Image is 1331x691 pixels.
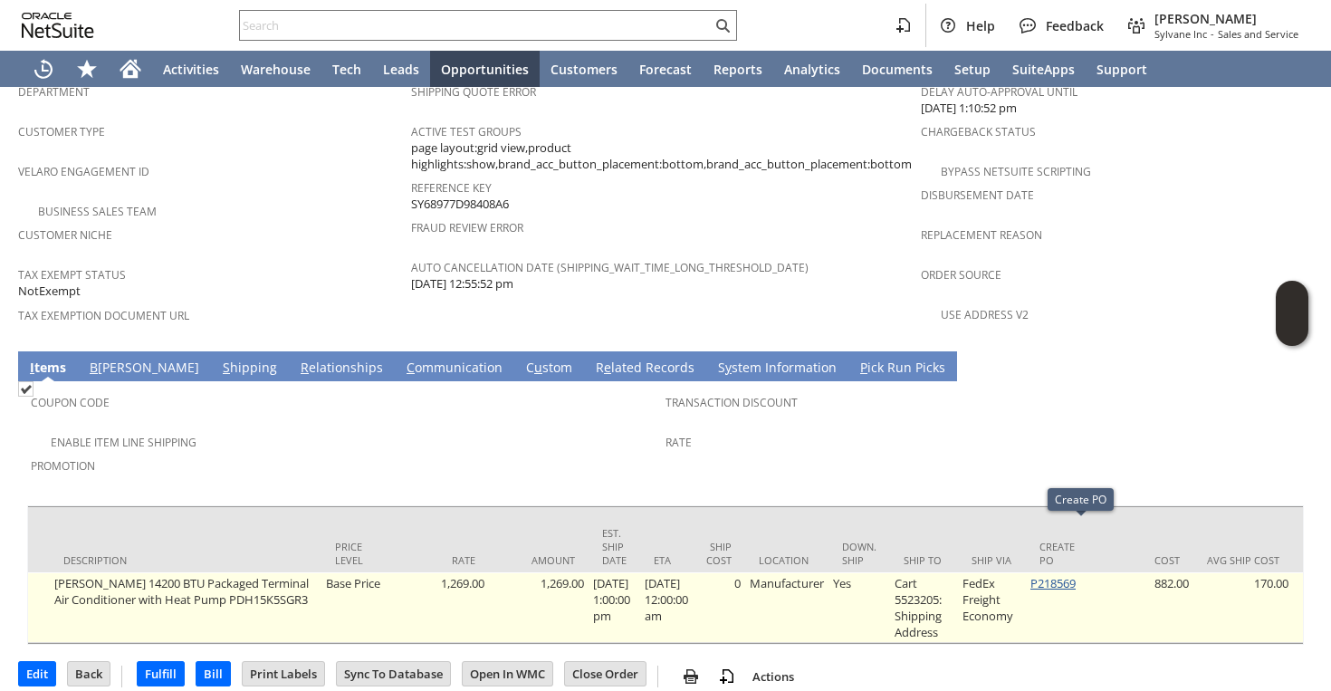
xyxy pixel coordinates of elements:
[18,164,149,179] a: Velaro Engagement ID
[18,227,112,243] a: Customer Niche
[196,662,230,686] input: Bill
[716,666,738,687] img: add-record.svg
[759,553,815,567] div: Location
[430,51,540,87] a: Opportunities
[966,17,995,34] span: Help
[1276,281,1308,346] iframe: Click here to launch Oracle Guided Learning Help Panel
[218,359,282,379] a: Shipping
[941,164,1091,179] a: Bypass NetSuite Scripting
[411,84,536,100] a: Shipping Quote Error
[773,51,851,87] a: Analytics
[842,540,876,567] div: Down. Ship
[31,458,95,474] a: Promotion
[628,51,703,87] a: Forecast
[19,662,55,686] input: Edit
[703,51,773,87] a: Reports
[745,572,828,643] td: Manufacturer
[639,61,692,78] span: Forecast
[713,61,762,78] span: Reports
[372,51,430,87] a: Leads
[665,435,692,450] a: Rate
[18,381,34,397] img: Checked
[1211,27,1214,41] span: -
[138,662,184,686] input: Fulfill
[463,662,552,686] input: Open In WMC
[921,267,1001,283] a: Order Source
[337,662,450,686] input: Sync To Database
[402,359,507,379] a: Communication
[712,14,733,36] svg: Search
[332,61,361,78] span: Tech
[1107,553,1180,567] div: Cost
[18,267,126,283] a: Tax Exempt Status
[25,359,71,379] a: Items
[1039,540,1080,567] div: Create PO
[828,572,890,643] td: Yes
[411,180,492,196] a: Reference Key
[335,540,376,567] div: Price Level
[223,359,230,376] span: S
[38,204,157,219] a: Business Sales Team
[921,84,1077,100] a: Delay Auto-Approval Until
[540,51,628,87] a: Customers
[551,61,618,78] span: Customers
[784,61,840,78] span: Analytics
[534,359,542,376] span: u
[862,61,933,78] span: Documents
[565,662,646,686] input: Close Order
[33,58,54,80] svg: Recent Records
[1193,572,1293,643] td: 170.00
[18,308,189,323] a: Tax Exemption Document URL
[1086,51,1158,87] a: Support
[109,51,152,87] a: Home
[63,553,308,567] div: Description
[90,359,98,376] span: B
[441,61,529,78] span: Opportunities
[31,395,110,410] a: Coupon Code
[904,553,944,567] div: Ship To
[943,51,1001,87] a: Setup
[972,553,1012,567] div: Ship Via
[389,572,489,643] td: 1,269.00
[120,58,141,80] svg: Home
[243,662,324,686] input: Print Labels
[745,668,801,685] a: Actions
[522,359,577,379] a: Custom
[411,196,509,213] span: SY68977D98408A6
[296,359,388,379] a: Relationships
[1055,492,1106,507] div: Create PO
[50,572,321,643] td: [PERSON_NAME] 14200 BTU Packaged Terminal Air Conditioner with Heat Pump PDH15K5SGR3
[76,58,98,80] svg: Shortcuts
[680,666,702,687] img: print.svg
[230,51,321,87] a: Warehouse
[921,187,1034,203] a: Disbursement Date
[22,51,65,87] a: Recent Records
[860,359,867,376] span: P
[65,51,109,87] div: Shortcuts
[18,124,105,139] a: Customer Type
[51,435,196,450] a: Enable Item Line Shipping
[407,359,415,376] span: C
[1154,10,1298,27] span: [PERSON_NAME]
[921,124,1036,139] a: Chargeback Status
[725,359,732,376] span: y
[941,307,1029,322] a: Use Address V2
[1046,17,1104,34] span: Feedback
[921,227,1042,243] a: Replacement reason
[240,14,712,36] input: Search
[640,572,693,643] td: [DATE] 12:00:00 am
[1094,572,1193,643] td: 882.00
[1280,355,1302,377] a: Unrolled view on
[921,100,1017,117] span: [DATE] 1:10:52 pm
[1276,314,1308,347] span: Oracle Guided Learning Widget. To move around, please hold and drag
[954,61,991,78] span: Setup
[890,572,958,643] td: Cart 5523205: Shipping Address
[503,553,575,567] div: Amount
[68,662,110,686] input: Back
[411,275,513,293] span: [DATE] 12:55:52 pm
[411,220,523,235] a: Fraud Review Error
[489,572,589,643] td: 1,269.00
[851,51,943,87] a: Documents
[301,359,309,376] span: R
[604,359,611,376] span: e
